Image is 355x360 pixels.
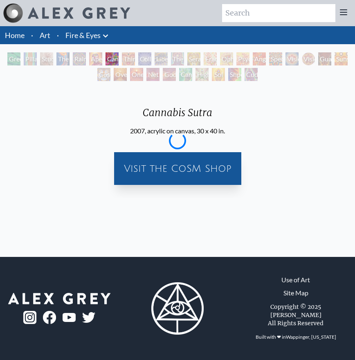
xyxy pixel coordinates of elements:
div: Spectral Lotus [269,52,282,65]
a: Home [5,31,25,40]
img: ig-logo.png [23,311,36,324]
div: Godself [163,68,176,81]
img: fb-logo.png [43,311,56,324]
div: Oversoul [114,68,127,81]
div: Sunyata [335,52,348,65]
li: · [28,26,36,44]
a: Wappinger, [US_STATE] [286,334,336,340]
div: Cannabis Sutra [106,52,119,65]
div: Ophanic Eyelash [220,52,233,65]
div: Fractal Eyes [204,52,217,65]
div: Liberation Through Seeing [155,52,168,65]
div: Study for the Great Turn [40,52,53,65]
div: Net of Being [146,68,160,81]
div: Third Eye Tears of Joy [122,52,135,65]
div: Cosmic Elf [97,68,110,81]
div: Cannabis Sutra [130,106,225,126]
img: youtube-logo.png [63,313,76,322]
div: Aperture [89,52,102,65]
a: Visit the CoSM Shop [117,155,238,182]
div: Built with ❤ in [252,331,339,344]
div: Sol Invictus [212,68,225,81]
div: The Seer [171,52,184,65]
div: Vision Crystal Tondo [302,52,315,65]
div: Pillar of Awareness [24,52,37,65]
div: Psychomicrograph of a Fractal Paisley Cherub Feather Tip [236,52,249,65]
div: Green Hand [7,52,20,65]
div: Copyright © 2025 [PERSON_NAME] [247,303,345,319]
div: Collective Vision [138,52,151,65]
div: Cannafist [179,68,192,81]
div: Guardian of Infinite Vision [318,52,331,65]
a: Art [40,29,50,41]
div: Rainbow Eye Ripple [73,52,86,65]
a: Use of Art [281,275,310,285]
a: Fire & Eyes [65,29,101,41]
li: · [54,26,62,44]
a: Site Map [283,288,308,298]
div: Angel Skin [253,52,266,65]
input: Search [222,4,335,22]
img: twitter-logo.png [82,312,95,323]
div: 2007, acrylic on canvas, 30 x 40 in. [130,126,225,136]
div: Seraphic Transport Docking on the Third Eye [187,52,200,65]
div: Cuddle [245,68,258,81]
div: Shpongled [228,68,241,81]
div: One [130,68,143,81]
div: Vision Crystal [285,52,299,65]
div: Higher Vision [195,68,209,81]
div: All Rights Reserved [268,319,324,327]
div: The Torch [56,52,70,65]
